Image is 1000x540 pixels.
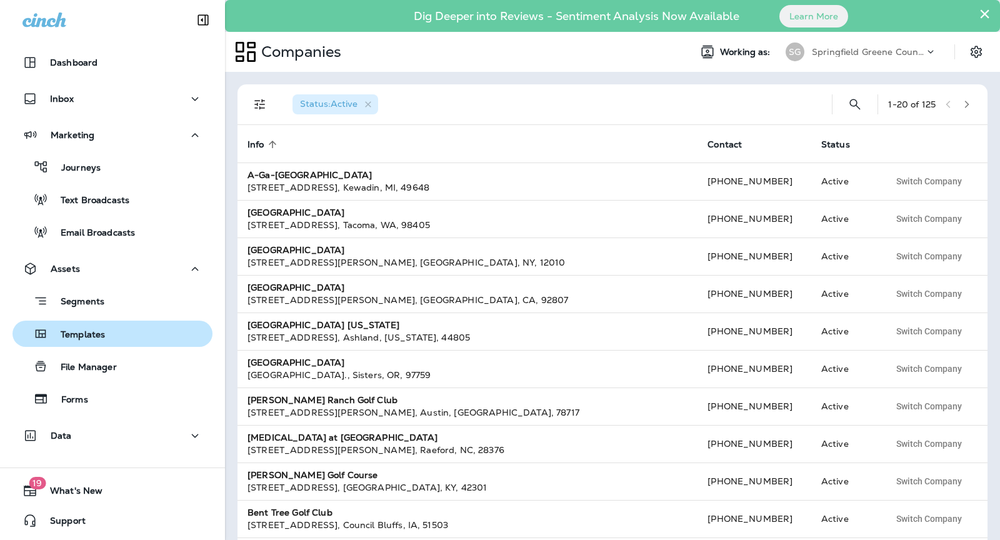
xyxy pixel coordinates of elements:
[896,514,962,523] span: Switch Company
[888,99,936,109] div: 1 - 20 of 125
[889,322,969,341] button: Switch Company
[247,319,399,331] strong: [GEOGRAPHIC_DATA] [US_STATE]
[247,282,344,293] strong: [GEOGRAPHIC_DATA]
[256,42,341,61] p: Companies
[12,219,212,245] button: Email Broadcasts
[247,219,687,231] div: [STREET_ADDRESS] , Tacoma , WA , 98405
[51,130,94,140] p: Marketing
[247,357,344,368] strong: [GEOGRAPHIC_DATA]
[247,294,687,306] div: [STREET_ADDRESS][PERSON_NAME] , [GEOGRAPHIC_DATA] , CA , 92807
[811,500,879,537] td: Active
[896,252,962,261] span: Switch Company
[12,386,212,412] button: Forms
[811,237,879,275] td: Active
[29,477,46,489] span: 19
[51,431,72,441] p: Data
[697,162,811,200] td: [PHONE_NUMBER]
[786,42,804,61] div: SG
[12,154,212,180] button: Journeys
[247,169,372,181] strong: A-Ga-[GEOGRAPHIC_DATA]
[377,14,776,18] p: Dig Deeper into Reviews - Sentiment Analysis Now Available
[811,200,879,237] td: Active
[889,434,969,453] button: Switch Company
[12,186,212,212] button: Text Broadcasts
[889,397,969,416] button: Switch Company
[48,296,104,309] p: Segments
[811,312,879,350] td: Active
[247,406,687,419] div: [STREET_ADDRESS][PERSON_NAME] , Austin , [GEOGRAPHIC_DATA] , 78717
[247,256,687,269] div: [STREET_ADDRESS][PERSON_NAME] , [GEOGRAPHIC_DATA] , NY , 12010
[697,350,811,387] td: [PHONE_NUMBER]
[12,478,212,503] button: 19What's New
[300,98,357,109] span: Status : Active
[811,162,879,200] td: Active
[48,227,135,239] p: Email Broadcasts
[48,329,105,341] p: Templates
[48,362,117,374] p: File Manager
[965,41,987,63] button: Settings
[889,359,969,378] button: Switch Company
[697,462,811,500] td: [PHONE_NUMBER]
[49,394,88,406] p: Forms
[896,402,962,411] span: Switch Company
[811,387,879,425] td: Active
[697,200,811,237] td: [PHONE_NUMBER]
[707,139,742,150] span: Contact
[896,364,962,373] span: Switch Company
[12,50,212,75] button: Dashboard
[247,369,687,381] div: [GEOGRAPHIC_DATA]. , Sisters , OR , 97759
[896,289,962,298] span: Switch Company
[12,287,212,314] button: Segments
[12,256,212,281] button: Assets
[779,5,848,27] button: Learn More
[12,353,212,379] button: File Manager
[896,177,962,186] span: Switch Company
[979,4,991,24] button: Close
[37,486,102,501] span: What's New
[896,439,962,448] span: Switch Company
[49,162,101,174] p: Journeys
[247,92,272,117] button: Filters
[12,321,212,347] button: Templates
[12,122,212,147] button: Marketing
[37,516,86,531] span: Support
[247,139,281,150] span: Info
[697,312,811,350] td: [PHONE_NUMBER]
[186,7,221,32] button: Collapse Sidebar
[896,327,962,336] span: Switch Company
[707,139,758,150] span: Contact
[889,284,969,303] button: Switch Company
[896,214,962,223] span: Switch Company
[821,139,866,150] span: Status
[247,519,687,531] div: [STREET_ADDRESS] , Council Bluffs , IA , 51503
[51,264,80,274] p: Assets
[821,139,850,150] span: Status
[12,508,212,533] button: Support
[12,86,212,111] button: Inbox
[50,57,97,67] p: Dashboard
[889,472,969,491] button: Switch Company
[697,237,811,275] td: [PHONE_NUMBER]
[889,247,969,266] button: Switch Company
[889,509,969,528] button: Switch Company
[697,425,811,462] td: [PHONE_NUMBER]
[811,462,879,500] td: Active
[247,181,687,194] div: [STREET_ADDRESS] , Kewadin , MI , 49648
[247,394,397,406] strong: [PERSON_NAME] Ranch Golf Club
[720,47,773,57] span: Working as:
[247,481,687,494] div: [STREET_ADDRESS] , [GEOGRAPHIC_DATA] , KY , 42301
[697,500,811,537] td: [PHONE_NUMBER]
[811,425,879,462] td: Active
[247,432,437,443] strong: [MEDICAL_DATA] at [GEOGRAPHIC_DATA]
[812,47,924,57] p: Springfield Greene County Parks and Golf
[842,92,867,117] button: Search Companies
[811,350,879,387] td: Active
[247,139,264,150] span: Info
[697,387,811,425] td: [PHONE_NUMBER]
[247,507,332,518] strong: Bent Tree Golf Club
[697,275,811,312] td: [PHONE_NUMBER]
[247,469,378,481] strong: [PERSON_NAME] Golf Course
[889,172,969,191] button: Switch Company
[247,207,344,218] strong: [GEOGRAPHIC_DATA]
[811,275,879,312] td: Active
